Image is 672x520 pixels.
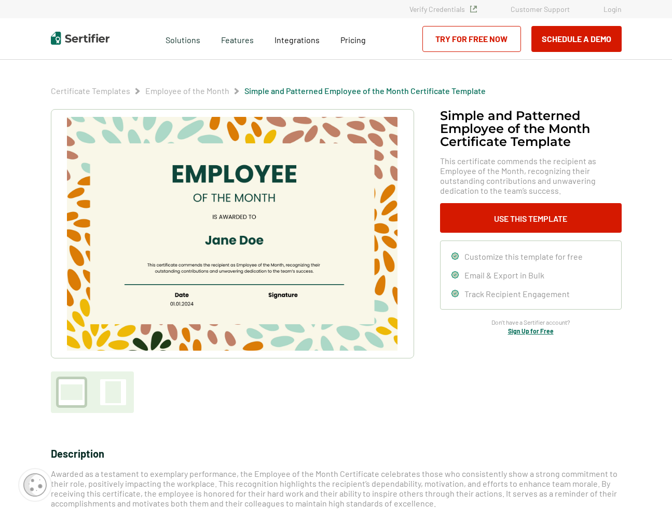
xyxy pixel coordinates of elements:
button: Use This Template [440,203,622,233]
span: Integrations [275,35,320,45]
a: Sign Up for Free [508,327,554,335]
a: Simple and Patterned Employee of the Month Certificate Template [244,86,486,96]
img: Simple and Patterned Employee of the Month Certificate Template [67,117,397,351]
span: Don’t have a Sertifier account? [491,317,570,327]
h1: Simple and Patterned Employee of the Month Certificate Template [440,109,622,148]
iframe: Chat Widget [620,470,672,520]
a: Try for Free Now [422,26,521,52]
a: Login [604,5,622,14]
span: Track Recipient Engagement [464,289,570,299]
button: Schedule a Demo [531,26,622,52]
a: Integrations [275,32,320,45]
span: Pricing [340,35,366,45]
a: Employee of the Month [145,86,229,96]
div: Breadcrumb [51,86,486,96]
span: Customize this template for free [464,251,583,261]
span: Description [51,447,104,460]
img: Verified [470,6,477,12]
img: Sertifier | Digital Credentialing Platform [51,32,109,45]
a: Certificate Templates [51,86,130,96]
span: Features [221,32,254,45]
span: This certificate commends the recipient as Employee of the Month, recognizing their outstanding c... [440,156,622,195]
a: Pricing [340,32,366,45]
img: Cookie Popup Icon [23,473,47,497]
span: Email & Export in Bulk [464,270,544,280]
a: Verify Credentials [409,5,477,14]
a: Customer Support [511,5,570,14]
span: Solutions [166,32,200,45]
span: Awarded as a testament to exemplary performance, the Employee of the Month Certificate celebrates... [51,469,618,508]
